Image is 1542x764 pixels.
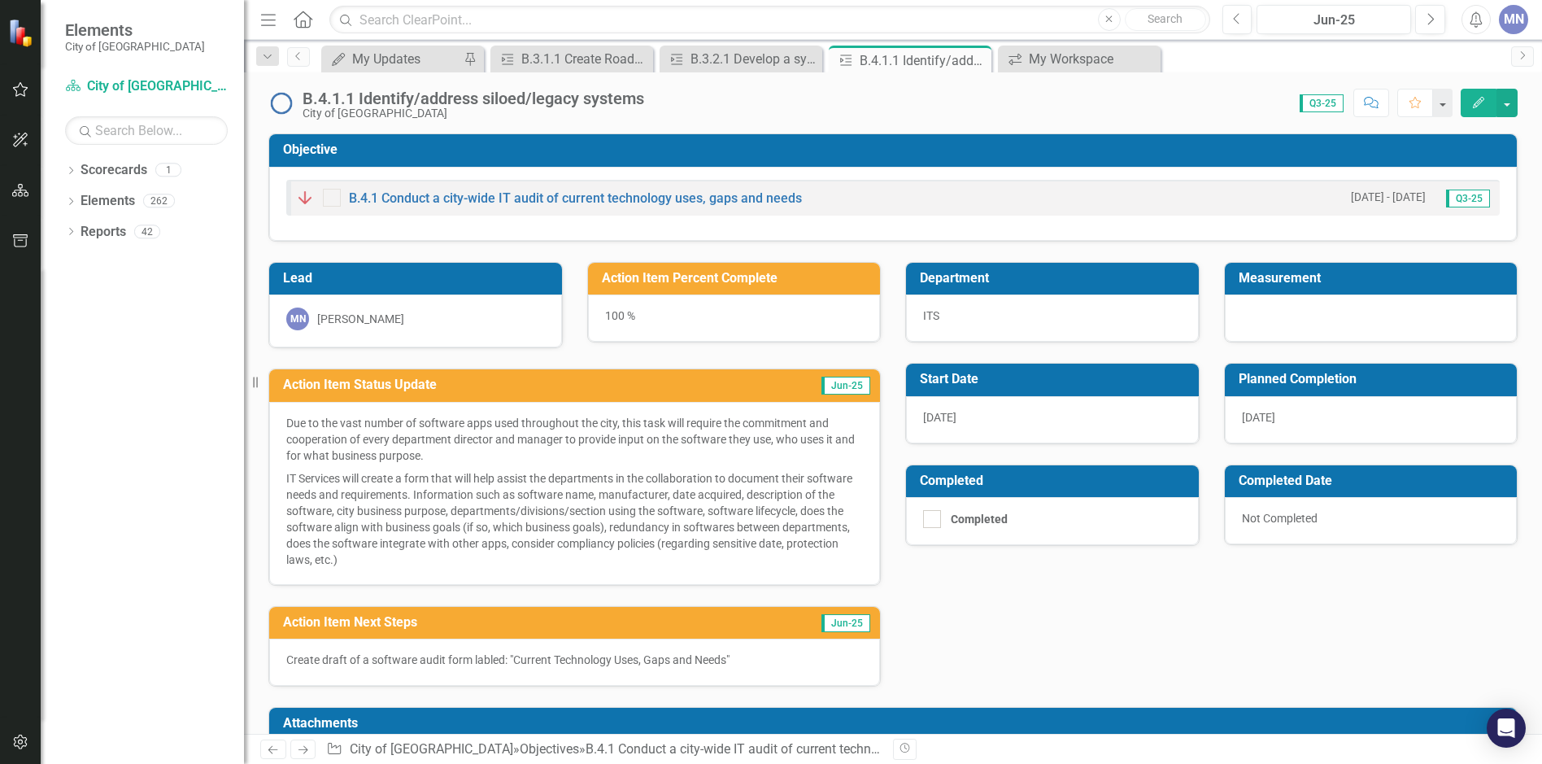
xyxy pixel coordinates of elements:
[1242,411,1275,424] span: [DATE]
[602,271,873,286] h3: Action Item Percent Complete
[143,194,175,208] div: 262
[1029,49,1156,69] div: My Workspace
[1499,5,1528,34] button: MN
[1148,12,1183,25] span: Search
[920,474,1191,488] h3: Completed
[283,142,1509,157] h3: Objective
[521,49,649,69] div: B.3.1.1 Create Roadmap to strategically identify locations for Wi-Fi
[317,311,404,327] div: [PERSON_NAME]
[920,372,1191,386] h3: Start Date
[81,161,147,180] a: Scorecards
[821,614,870,632] span: Jun-25
[268,90,294,116] img: Not Started
[1257,5,1411,34] button: Jun-25
[81,192,135,211] a: Elements
[303,89,644,107] div: B.4.1.1 Identify/address siloed/legacy systems
[586,741,1030,757] a: B.4.1 Conduct a city-wide IT audit of current technology uses, gaps and needs
[1446,190,1490,207] span: Q3-25
[588,295,881,342] div: 100 %
[286,415,863,467] p: Due to the vast number of software apps used throughout the city, this task will require the comm...
[283,378,726,392] h3: Action Item Status Update
[8,19,37,47] img: ClearPoint Strategy
[134,225,160,238] div: 42
[81,223,126,242] a: Reports
[1125,8,1206,31] button: Search
[286,652,863,668] p: Create draft of a software audit form labled: "Current Technology Uses, Gaps and Needs"
[1487,709,1526,748] div: Open Intercom Messenger
[352,49,460,69] div: My Updates
[65,77,228,96] a: City of [GEOGRAPHIC_DATA]
[860,50,987,71] div: B.4.1.1 Identify/address siloed/legacy systems
[1262,11,1405,30] div: Jun-25
[349,190,802,206] a: B.4.1 Conduct a city-wide IT audit of current technology uses, gaps and needs
[326,740,881,759] div: » » »
[1300,94,1344,112] span: Q3-25
[1002,49,1156,69] a: My Workspace
[65,116,228,145] input: Search Below...
[65,20,205,40] span: Elements
[923,411,956,424] span: [DATE]
[821,377,870,395] span: Jun-25
[690,49,818,69] div: B.3.2.1 Develop a system with communications for Information sharing on city buildings
[286,308,309,330] div: MN
[303,107,644,120] div: City of [GEOGRAPHIC_DATA]
[920,271,1191,286] h3: Department
[65,40,205,53] small: City of [GEOGRAPHIC_DATA]
[283,271,554,286] h3: Lead
[350,741,513,757] a: City of [GEOGRAPHIC_DATA]
[664,49,818,69] a: B.3.2.1 Develop a system with communications for Information sharing on city buildings
[286,467,863,568] p: IT Services will create a form that will help assist the departments in the collaboration to docu...
[1351,190,1426,205] small: [DATE] - [DATE]
[520,741,579,757] a: Objectives
[1225,497,1518,544] div: Not Completed
[325,49,460,69] a: My Updates
[295,188,315,207] img: Off Track
[494,49,649,69] a: B.3.1.1 Create Roadmap to strategically identify locations for Wi-Fi
[329,6,1209,34] input: Search ClearPoint...
[923,309,939,322] span: ITS
[283,716,1509,731] h3: Attachments
[155,164,181,177] div: 1
[1239,474,1509,488] h3: Completed Date
[283,615,711,630] h3: Action Item Next Steps
[1239,271,1509,286] h3: Measurement
[1239,372,1509,386] h3: Planned Completion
